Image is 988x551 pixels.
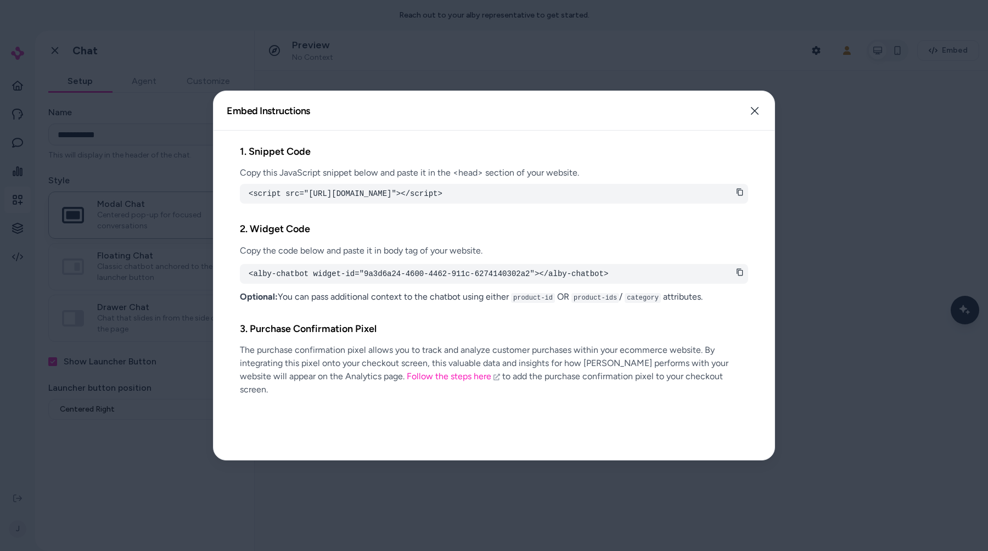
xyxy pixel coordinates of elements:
p: You can pass additional context to the chatbot using either OR / attributes. [240,290,748,303]
pre: <alby-chatbot widget-id="9a3d6a24-4600-4462-911c-6274140302a2"></alby-chatbot> [249,268,739,279]
h2: 1. Snippet Code [240,144,748,160]
p: The purchase confirmation pixel allows you to track and analyze customer purchases within your ec... [240,344,748,396]
p: Copy this JavaScript snippet below and paste it in the <head> section of your website. [240,166,748,179]
code: product-id [511,293,555,303]
strong: Optional: [240,291,278,302]
code: category [625,293,661,303]
h2: 3. Purchase Confirmation Pixel [240,321,748,337]
p: Copy the code below and paste it in body tag of your website. [240,244,748,257]
h2: Embed Instructions [227,106,310,116]
pre: <script src="[URL][DOMAIN_NAME]"></script> [249,188,739,199]
a: Follow the steps here [407,371,500,381]
h2: 2. Widget Code [240,221,748,237]
code: product-ids [571,293,619,303]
